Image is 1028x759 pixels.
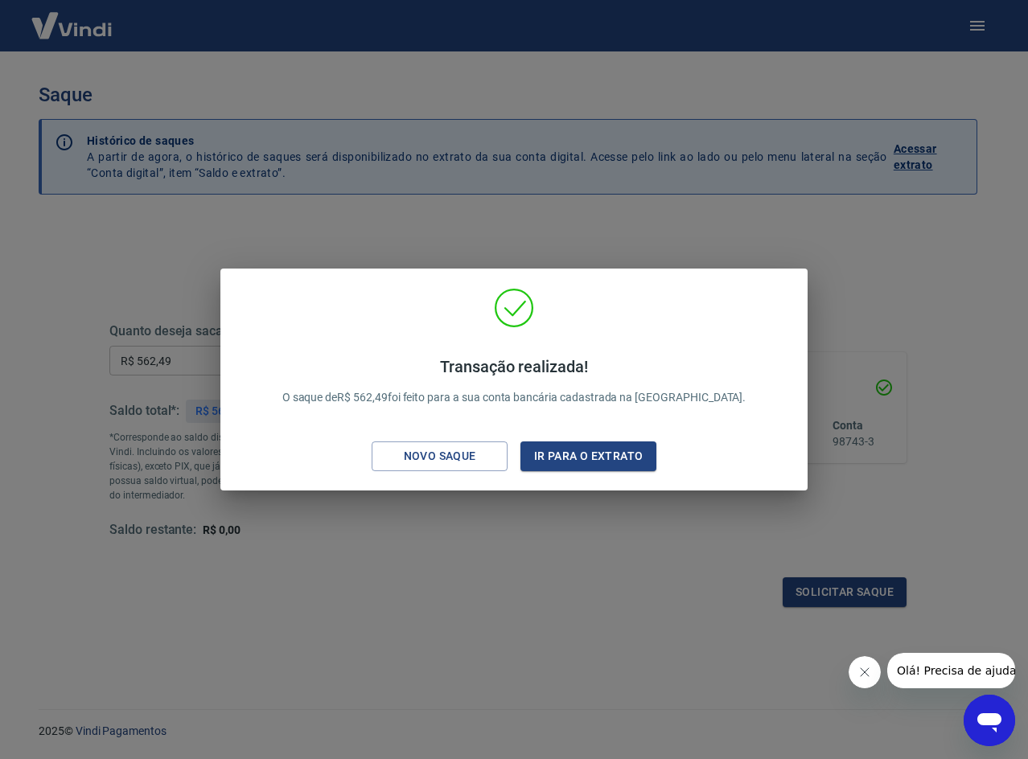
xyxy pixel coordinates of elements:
[964,695,1015,746] iframe: Botão para abrir a janela de mensagens
[849,656,881,688] iframe: Fechar mensagem
[282,357,746,376] h4: Transação realizada!
[384,446,495,466] div: Novo saque
[282,357,746,406] p: O saque de R$ 562,49 foi feito para a sua conta bancária cadastrada na [GEOGRAPHIC_DATA].
[887,653,1015,688] iframe: Mensagem da empresa
[372,441,508,471] button: Novo saque
[10,11,135,24] span: Olá! Precisa de ajuda?
[520,441,656,471] button: Ir para o extrato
